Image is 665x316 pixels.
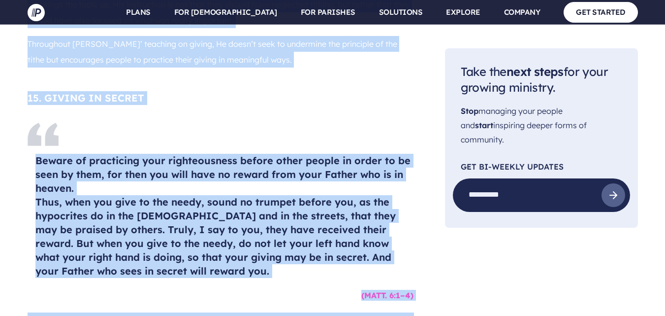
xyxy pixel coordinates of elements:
[461,64,608,95] span: Take the for your growing ministry.
[564,2,638,22] a: GET STARTED
[28,91,413,105] h4: 15. GIVING IN SECRET
[461,105,622,147] p: managing your people and inspiring deeper forms of community.
[28,36,413,68] p: Throughout [PERSON_NAME]’ teaching on giving, He doesn’t seek to undermine the principle of the t...
[461,106,478,116] span: Stop
[461,163,622,171] p: Get Bi-Weekly Updates
[507,64,564,79] span: next steps
[475,120,493,130] span: start
[35,154,413,278] h4: Beware of practicing your righteousness before other people in order to be seen by them, for then...
[35,286,413,305] h6: (MATT. 6:1–4)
